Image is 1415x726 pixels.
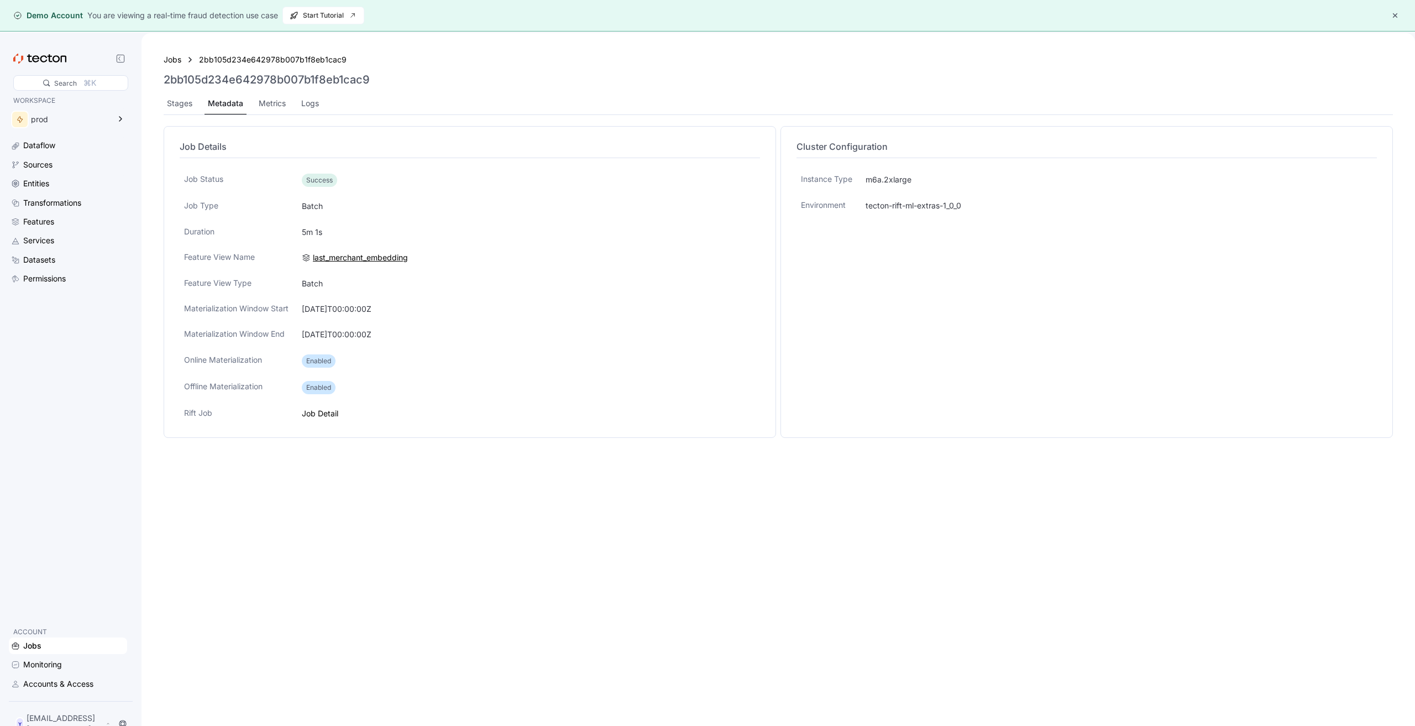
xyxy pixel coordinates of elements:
div: Datasets [23,254,55,266]
a: Permissions [9,270,127,287]
h4: Cluster Configuration [796,140,1377,153]
h3: 2bb105d234e642978b007b1f8eb1cac9 [164,73,370,86]
div: Logs [301,97,319,109]
p: ACCOUNT [13,626,123,638]
a: Jobs [9,638,127,654]
div: Features [23,216,54,228]
div: Monitoring [23,659,62,671]
div: prod [31,116,109,123]
a: Accounts & Access [9,676,127,692]
p: WORKSPACE [13,95,123,106]
div: Search⌘K [13,75,128,91]
div: Sources [23,159,53,171]
div: ⌘K [83,77,96,89]
div: Accounts & Access [23,678,93,690]
a: Sources [9,156,127,173]
span: Start Tutorial [290,7,357,24]
button: Start Tutorial [282,7,364,24]
div: You are viewing a real-time fraud detection use case [87,9,278,22]
a: Datasets [9,252,127,268]
div: Transformations [23,197,81,209]
a: Jobs [164,54,181,66]
a: Entities [9,175,127,192]
div: Stages [167,97,192,109]
div: Services [23,234,54,247]
div: Metrics [259,97,286,109]
div: Dataflow [23,139,55,152]
a: Transformations [9,195,127,211]
div: Demo Account [13,10,83,21]
div: Metadata [208,97,243,109]
a: Dataflow [9,137,127,154]
div: Jobs [23,640,41,652]
a: 2bb105d234e642978b007b1f8eb1cac9 [199,54,347,66]
div: Permissions [23,273,66,285]
h4: Job Details [180,140,760,153]
a: Services [9,232,127,249]
a: Monitoring [9,656,127,673]
div: Search [54,78,77,88]
div: Entities [23,177,49,190]
a: Features [9,213,127,230]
